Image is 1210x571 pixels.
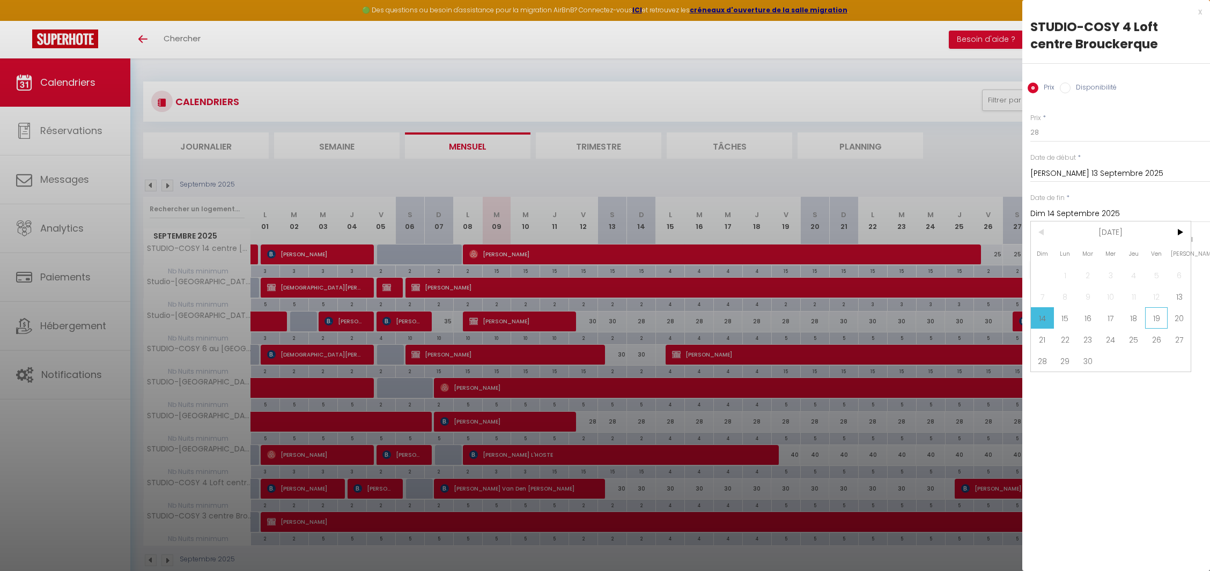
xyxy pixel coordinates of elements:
span: 26 [1145,329,1168,350]
span: 3 [1100,264,1123,286]
span: 17 [1100,307,1123,329]
span: [PERSON_NAME] [1168,243,1191,264]
span: 14 [1031,307,1054,329]
span: 24 [1100,329,1123,350]
span: Mar [1076,243,1100,264]
span: 5 [1145,264,1168,286]
span: 22 [1054,329,1077,350]
label: Disponibilité [1071,83,1117,94]
span: 12 [1145,286,1168,307]
span: 2 [1076,264,1100,286]
span: Dim [1031,243,1054,264]
span: 1 [1054,264,1077,286]
span: < [1031,221,1054,243]
span: 18 [1122,307,1145,329]
span: Lun [1054,243,1077,264]
span: Mer [1100,243,1123,264]
span: Ven [1145,243,1168,264]
div: x [1022,5,1202,18]
label: Prix [1038,83,1054,94]
span: 7 [1031,286,1054,307]
button: Ouvrir le widget de chat LiveChat [9,4,41,36]
span: 23 [1076,329,1100,350]
span: 13 [1168,286,1191,307]
span: 29 [1054,350,1077,372]
span: 11 [1122,286,1145,307]
span: 20 [1168,307,1191,329]
span: Jeu [1122,243,1145,264]
span: 15 [1054,307,1077,329]
span: 4 [1122,264,1145,286]
span: 10 [1100,286,1123,307]
span: 28 [1031,350,1054,372]
span: > [1168,221,1191,243]
span: 19 [1145,307,1168,329]
label: Date de fin [1030,193,1065,203]
span: 25 [1122,329,1145,350]
label: Prix [1030,113,1041,123]
div: STUDIO-COSY 4 Loft centre Brouckerque [1030,18,1202,53]
span: 6 [1168,264,1191,286]
label: Date de début [1030,153,1076,163]
span: 27 [1168,329,1191,350]
span: 21 [1031,329,1054,350]
span: 8 [1054,286,1077,307]
span: [DATE] [1054,221,1168,243]
span: 16 [1076,307,1100,329]
span: 30 [1076,350,1100,372]
span: 9 [1076,286,1100,307]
